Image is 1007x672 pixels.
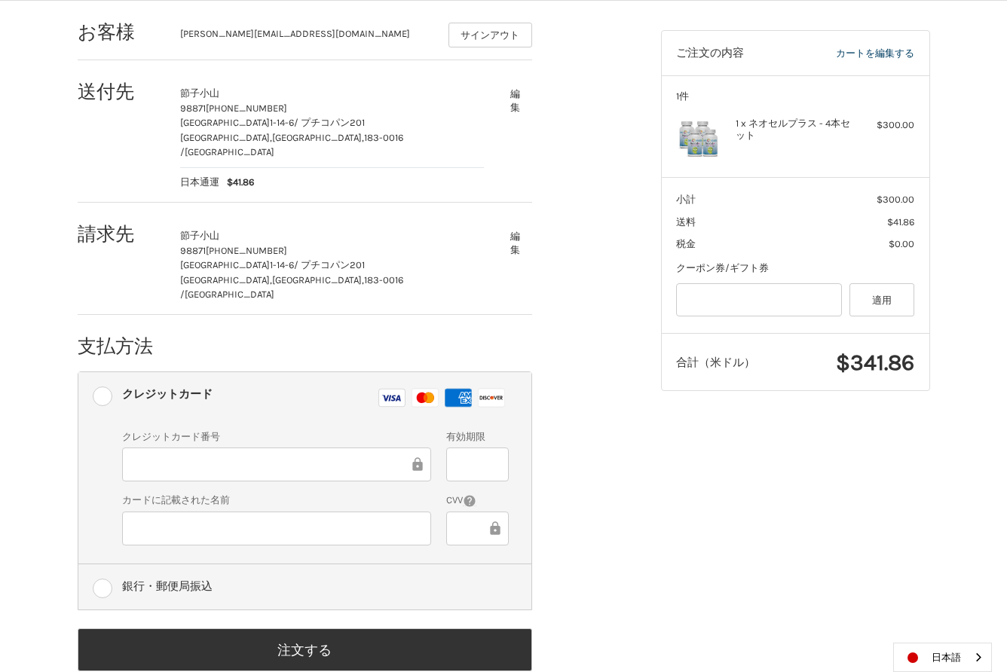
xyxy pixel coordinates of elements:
div: クレジットカード [122,382,213,407]
div: $300.00 [855,118,914,133]
span: 合計（米ドル） [676,356,755,369]
h3: ご注文の内容 [676,46,787,61]
span: $41.86 [887,216,914,228]
span: 小山 [200,87,219,99]
span: 小計 [676,194,696,205]
span: [PHONE_NUMBER] [206,102,287,114]
span: 税金 [676,238,696,249]
span: [GEOGRAPHIC_DATA], [272,132,364,143]
h2: 送付先 [78,80,166,103]
span: $0.00 [889,238,914,249]
span: $341.86 [836,349,914,376]
span: 節子 [180,230,200,241]
button: サインアウト [448,23,532,47]
span: [GEOGRAPHIC_DATA], [272,274,364,286]
span: 送料 [676,216,696,228]
button: 編集 [499,225,532,261]
button: 注文する [78,628,532,671]
span: 小山 [200,230,219,241]
span: $300.00 [877,194,914,205]
span: [GEOGRAPHIC_DATA], [180,132,272,143]
iframe: 安全なクレジットカードフレーム - CVV [457,520,487,537]
span: 98871 [180,245,206,256]
label: 有効期限 [446,429,509,444]
span: 98871 [180,102,206,114]
label: カードに記載された名前 [122,493,431,508]
h3: 1件 [676,90,914,102]
span: [GEOGRAPHIC_DATA]1-14-6 [180,259,294,270]
h2: 請求先 [78,222,166,246]
a: カートを編集する [787,46,914,61]
h2: お客様 [78,20,166,44]
span: [PHONE_NUMBER] [206,245,287,256]
div: クーポン券/ギフト券 [676,261,914,276]
aside: Language selected: 日本語 [893,643,992,672]
iframe: セキュア・クレジットカード・フレーム - 有効期限 [457,456,498,473]
input: Gift Certificate or Coupon Code [676,283,842,317]
iframe: セキュア・クレジットカード・フレーム - カード所有者名 [133,520,421,537]
button: 編集 [499,82,532,119]
label: クレジットカード番号 [122,429,431,444]
iframe: セキュア・クレジットカード・フレーム - クレジットカード番号 [133,456,409,473]
button: 適用 [849,283,915,317]
span: / プチコパン201 [294,259,365,270]
div: [PERSON_NAME][EMAIL_ADDRESS][DOMAIN_NAME] [180,26,433,47]
span: 日本通運 [180,175,219,190]
span: [GEOGRAPHIC_DATA]1-14-6 [180,117,294,128]
h2: 支払方法 [78,334,166,358]
div: Language [893,643,992,672]
span: [GEOGRAPHIC_DATA] [185,146,274,157]
span: 節子 [180,87,200,99]
label: CVV [446,493,509,508]
span: [GEOGRAPHIC_DATA], [180,274,272,286]
h4: 1 x ネオセルプラス - 4本セット [736,118,851,142]
a: 日本語 [894,643,991,671]
div: 銀行・郵便局振込 [122,574,213,599]
span: / プチコパン201 [294,117,365,128]
span: $41.86 [219,175,254,190]
span: [GEOGRAPHIC_DATA] [185,289,274,300]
